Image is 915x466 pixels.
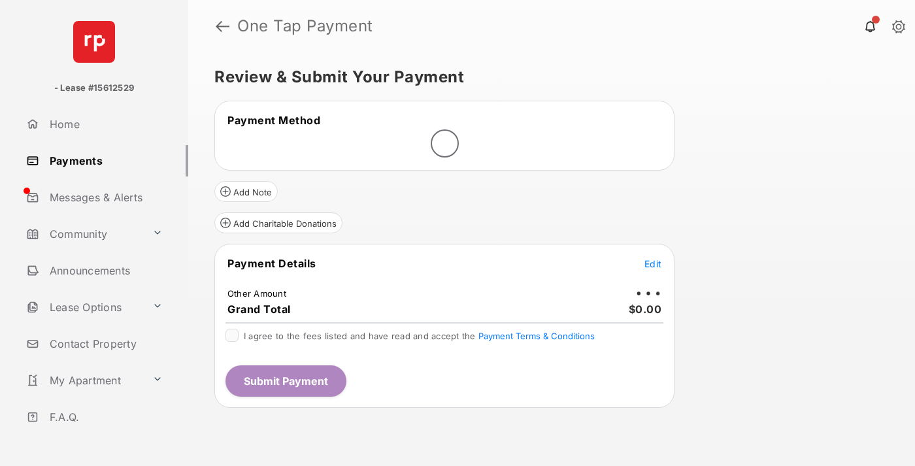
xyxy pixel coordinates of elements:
[21,328,188,359] a: Contact Property
[629,303,662,316] span: $0.00
[21,182,188,213] a: Messages & Alerts
[244,331,595,341] span: I agree to the fees listed and have read and accept the
[227,257,316,270] span: Payment Details
[21,255,188,286] a: Announcements
[478,331,595,341] button: I agree to the fees listed and have read and accept the
[21,108,188,140] a: Home
[73,21,115,63] img: svg+xml;base64,PHN2ZyB4bWxucz0iaHR0cDovL3d3dy53My5vcmcvMjAwMC9zdmciIHdpZHRoPSI2NCIgaGVpZ2h0PSI2NC...
[237,18,373,34] strong: One Tap Payment
[227,303,291,316] span: Grand Total
[225,365,346,397] button: Submit Payment
[21,291,147,323] a: Lease Options
[644,258,661,269] span: Edit
[54,82,134,95] p: - Lease #15612529
[214,69,878,85] h5: Review & Submit Your Payment
[21,365,147,396] a: My Apartment
[21,401,188,433] a: F.A.Q.
[644,257,661,270] button: Edit
[214,181,278,202] button: Add Note
[21,145,188,176] a: Payments
[227,288,287,299] td: Other Amount
[214,212,342,233] button: Add Charitable Donations
[227,114,320,127] span: Payment Method
[21,218,147,250] a: Community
